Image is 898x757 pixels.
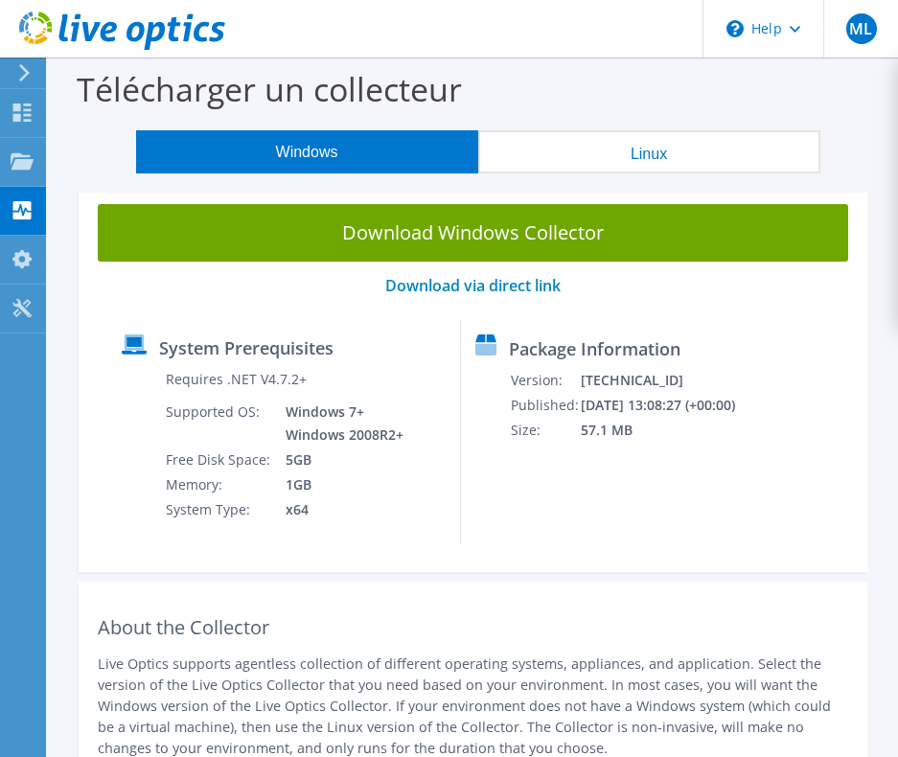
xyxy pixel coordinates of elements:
td: Version: [510,368,580,393]
a: Download via direct link [385,275,561,296]
h2: About the Collector [98,616,848,639]
td: 5GB [271,447,404,472]
td: Free Disk Space: [165,447,271,472]
td: [TECHNICAL_ID] [580,368,736,393]
td: Size: [510,418,580,443]
td: Windows 7+ Windows 2008R2+ [271,400,404,447]
td: 57.1 MB [580,418,736,443]
button: Linux [478,130,820,173]
button: Windows [136,130,478,173]
td: Supported OS: [165,400,271,447]
span: ML [846,13,877,44]
td: 1GB [271,472,404,497]
td: Published: [510,393,580,418]
label: Requires .NET V4.7.2+ [166,370,307,389]
td: Memory: [165,472,271,497]
label: System Prerequisites [159,338,334,357]
svg: \n [726,20,744,37]
label: Télécharger un collecteur [77,67,462,111]
td: System Type: [165,497,271,522]
td: [DATE] 13:08:27 (+00:00) [580,393,736,418]
td: x64 [271,497,404,522]
a: Download Windows Collector [98,204,848,262]
label: Package Information [509,339,680,358]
